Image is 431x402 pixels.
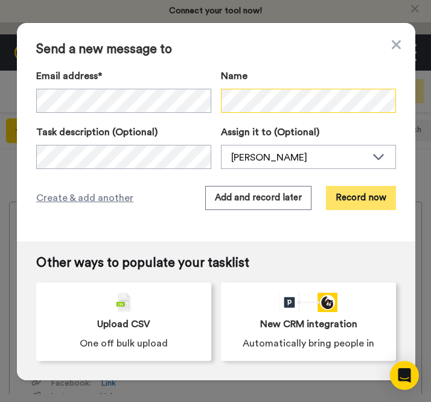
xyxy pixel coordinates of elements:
button: Add and record later [205,186,311,210]
div: [PERSON_NAME] [231,150,366,165]
label: Assign it to (Optional) [221,125,396,139]
span: Send a new message to [36,42,396,57]
button: Record now [326,186,396,210]
span: Upload CSV [97,317,150,331]
span: New CRM integration [260,317,357,331]
div: Open Intercom Messenger [390,361,419,390]
span: One off bulk upload [80,336,168,351]
span: Create & add another [36,191,133,205]
label: Task description (Optional) [36,125,211,139]
label: Email address* [36,69,211,83]
span: Name [221,69,247,83]
span: Automatically bring people in [243,336,374,351]
div: animation [279,293,337,312]
span: Other ways to populate your tasklist [36,256,396,270]
img: csv-grey.png [117,293,131,312]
